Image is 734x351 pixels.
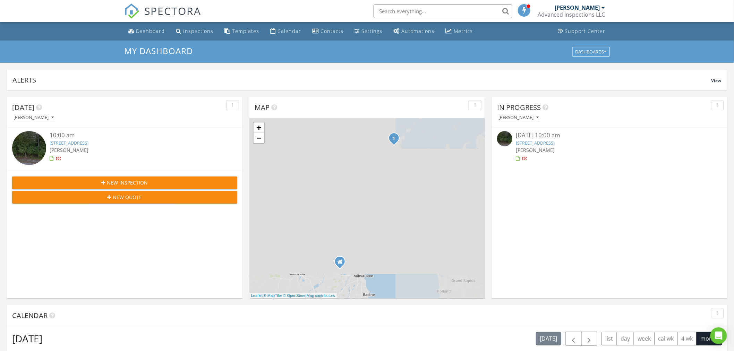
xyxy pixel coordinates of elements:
[183,28,213,34] div: Inspections
[12,113,55,122] button: [PERSON_NAME]
[454,28,473,34] div: Metrics
[309,25,346,38] a: Contacts
[249,293,337,299] div: |
[575,49,607,54] div: Dashboards
[12,75,711,85] div: Alerts
[232,28,259,34] div: Templates
[50,140,88,146] a: [STREET_ADDRESS]
[126,25,168,38] a: Dashboard
[401,28,434,34] div: Automations
[677,332,697,345] button: 4 wk
[144,3,201,18] span: SPECTORA
[12,191,237,204] button: New Quote
[617,332,634,345] button: day
[601,332,617,345] button: list
[361,28,382,34] div: Settings
[394,138,398,142] div: 3771 Gibraltar Rd , Fish Creek, WI 54212
[107,179,148,186] span: New Inspection
[254,122,264,133] a: Zoom in
[255,103,270,112] span: Map
[443,25,476,38] a: Metrics
[538,11,605,18] div: Advanced Inspections LLC
[516,131,703,140] div: [DATE] 10:00 am
[283,293,335,298] a: © OpenStreetMap contributors
[497,131,722,162] a: [DATE] 10:00 am [STREET_ADDRESS] [PERSON_NAME]
[497,131,512,146] img: streetview
[124,9,201,24] a: SPECTORA
[710,327,727,344] div: Open Intercom Messenger
[581,332,598,346] button: Next month
[173,25,216,38] a: Inspections
[391,25,437,38] a: Automations (Basic)
[536,332,561,345] button: [DATE]
[12,131,46,165] img: streetview
[136,28,165,34] div: Dashboard
[572,47,610,57] button: Dashboards
[697,332,722,345] button: month
[565,28,606,34] div: Support Center
[516,147,555,153] span: [PERSON_NAME]
[124,3,139,19] img: The Best Home Inspection Software - Spectora
[565,332,582,346] button: Previous month
[555,25,608,38] a: Support Center
[12,177,237,189] button: New Inspection
[113,194,142,201] span: New Quote
[498,115,539,120] div: [PERSON_NAME]
[251,293,263,298] a: Leaflet
[374,4,512,18] input: Search everything...
[497,113,540,122] button: [PERSON_NAME]
[14,115,54,120] div: [PERSON_NAME]
[340,262,344,266] div: W345N6632 Whittaker Rd, Oconomowoc WI 53066
[711,78,722,84] span: View
[12,311,48,320] span: Calendar
[634,332,655,345] button: week
[124,45,193,57] span: My Dashboard
[321,28,343,34] div: Contacts
[516,140,555,146] a: [STREET_ADDRESS]
[393,136,395,141] i: 1
[267,25,304,38] a: Calendar
[264,293,282,298] a: © MapTiler
[222,25,262,38] a: Templates
[50,131,219,140] div: 10:00 am
[497,103,541,112] span: In Progress
[12,332,42,345] h2: [DATE]
[655,332,678,345] button: cal wk
[12,103,34,112] span: [DATE]
[278,28,301,34] div: Calendar
[555,4,600,11] div: [PERSON_NAME]
[12,131,237,167] a: 10:00 am [STREET_ADDRESS] [PERSON_NAME]
[254,133,264,143] a: Zoom out
[352,25,385,38] a: Settings
[50,147,88,153] span: [PERSON_NAME]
